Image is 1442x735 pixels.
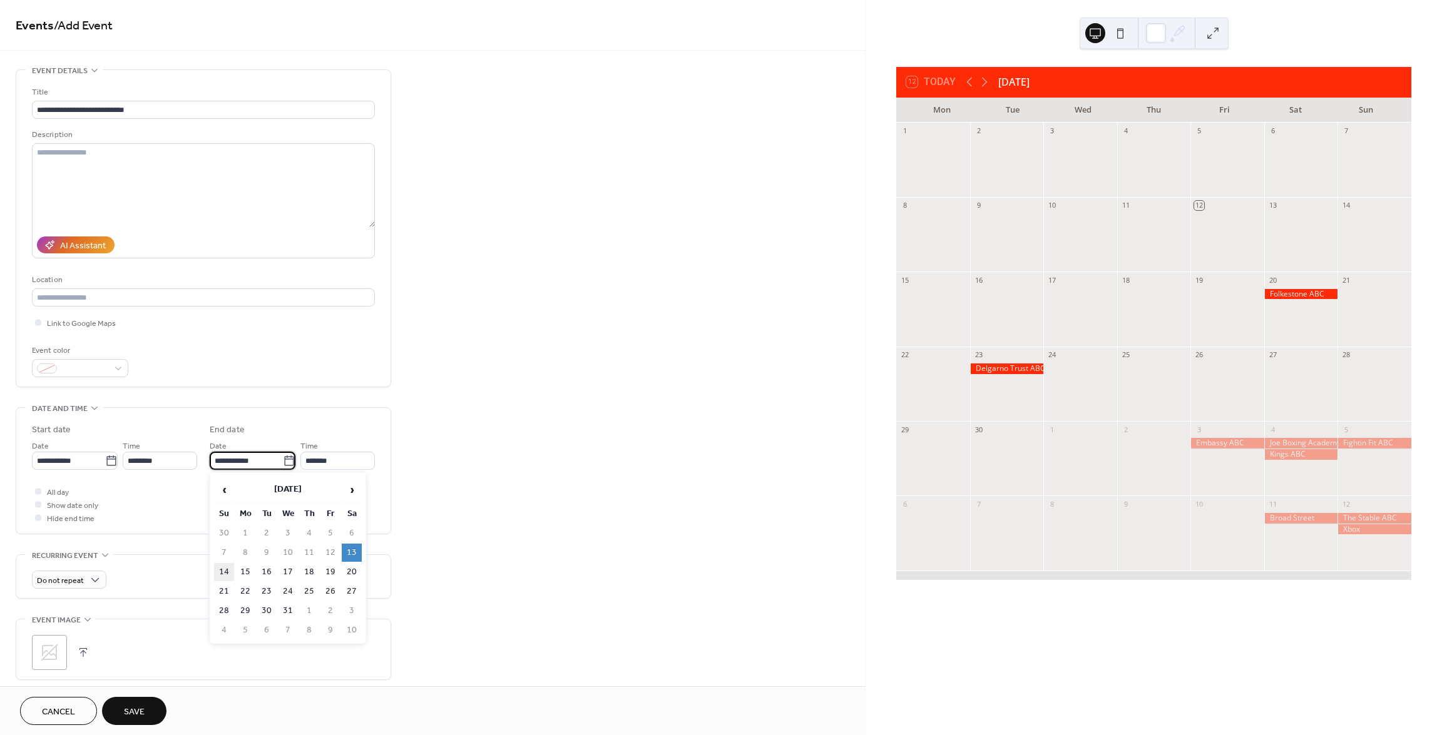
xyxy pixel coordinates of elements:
[1268,499,1277,509] div: 11
[320,621,340,639] td: 9
[214,582,234,601] td: 21
[32,64,88,78] span: Event details
[32,423,71,437] div: Start date
[342,544,362,562] td: 13
[299,544,319,562] td: 11
[970,363,1044,374] div: Delgarno Trust ABC
[1264,289,1338,300] div: Folkestone ABC
[235,582,255,601] td: 22
[124,706,145,719] span: Save
[300,440,318,453] span: Time
[1341,275,1351,285] div: 21
[235,602,255,620] td: 29
[299,524,319,542] td: 4
[32,549,98,562] span: Recurring event
[299,602,319,620] td: 1
[1118,98,1189,123] div: Thu
[1194,499,1204,509] div: 10
[1047,126,1056,136] div: 3
[1194,425,1204,434] div: 3
[1268,350,1277,360] div: 27
[1337,513,1411,524] div: The Stable ABC
[32,128,372,141] div: Description
[900,350,909,360] div: 22
[1194,201,1204,210] div: 12
[1048,98,1118,123] div: Wed
[214,524,234,542] td: 30
[32,440,49,453] span: Date
[342,621,362,639] td: 10
[1189,98,1260,123] div: Fri
[37,236,115,253] button: AI Assistant
[1268,201,1277,210] div: 13
[1121,275,1130,285] div: 18
[320,505,340,523] th: Fr
[16,14,54,38] a: Events
[32,273,372,286] div: Location
[974,425,983,434] div: 30
[278,544,298,562] td: 10
[1268,126,1277,136] div: 6
[1194,126,1204,136] div: 5
[278,505,298,523] th: We
[1190,438,1264,449] div: Embassy ABC
[20,697,97,725] a: Cancel
[1194,350,1204,360] div: 26
[1047,350,1056,360] div: 24
[278,524,298,542] td: 3
[214,602,234,620] td: 28
[235,505,255,523] th: Mo
[235,563,255,581] td: 15
[299,582,319,601] td: 25
[320,563,340,581] td: 19
[900,425,909,434] div: 29
[1047,499,1056,509] div: 8
[1337,438,1411,449] div: Fightin Fit ABC
[1331,98,1401,123] div: Sun
[1047,201,1056,210] div: 10
[214,544,234,562] td: 7
[32,635,67,670] div: ;
[342,477,361,502] span: ›
[900,201,909,210] div: 8
[32,344,126,357] div: Event color
[906,98,977,123] div: Mon
[47,499,98,512] span: Show date only
[37,574,84,588] span: Do not repeat
[1341,499,1351,509] div: 12
[299,621,319,639] td: 8
[210,423,245,437] div: End date
[299,505,319,523] th: Th
[214,505,234,523] th: Su
[47,512,95,525] span: Hide end time
[257,505,277,523] th: Tu
[1194,275,1204,285] div: 19
[257,544,277,562] td: 9
[1341,425,1351,434] div: 5
[342,505,362,523] th: Sa
[342,582,362,601] td: 27
[320,602,340,620] td: 2
[977,98,1048,123] div: Tue
[54,14,113,38] span: / Add Event
[320,582,340,601] td: 26
[998,74,1030,89] div: [DATE]
[342,563,362,581] td: 20
[32,614,81,627] span: Event image
[32,402,88,415] span: Date and time
[257,582,277,601] td: 23
[235,477,340,504] th: [DATE]
[320,544,340,562] td: 12
[214,621,234,639] td: 4
[1337,524,1411,535] div: Xbox
[278,621,298,639] td: 7
[235,524,255,542] td: 1
[1260,98,1331,123] div: Sat
[1121,350,1130,360] div: 25
[278,602,298,620] td: 31
[1264,513,1338,524] div: Broad Street
[214,563,234,581] td: 14
[60,240,106,253] div: AI Assistant
[1341,126,1351,136] div: 7
[235,621,255,639] td: 5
